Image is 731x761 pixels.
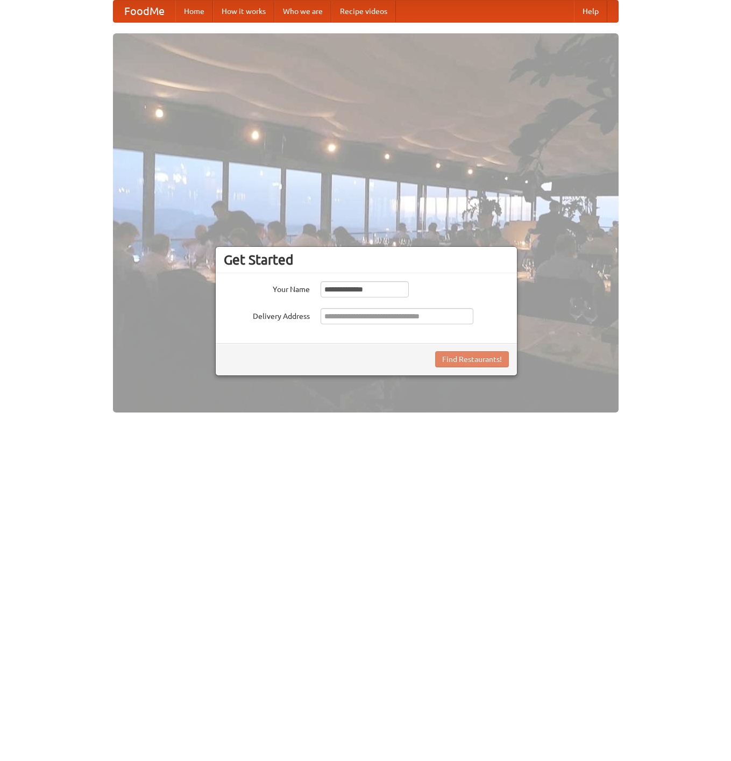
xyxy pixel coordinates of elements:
[224,281,310,295] label: Your Name
[574,1,607,22] a: Help
[175,1,213,22] a: Home
[213,1,274,22] a: How it works
[274,1,331,22] a: Who we are
[224,308,310,322] label: Delivery Address
[224,252,509,268] h3: Get Started
[331,1,396,22] a: Recipe videos
[113,1,175,22] a: FoodMe
[435,351,509,367] button: Find Restaurants!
